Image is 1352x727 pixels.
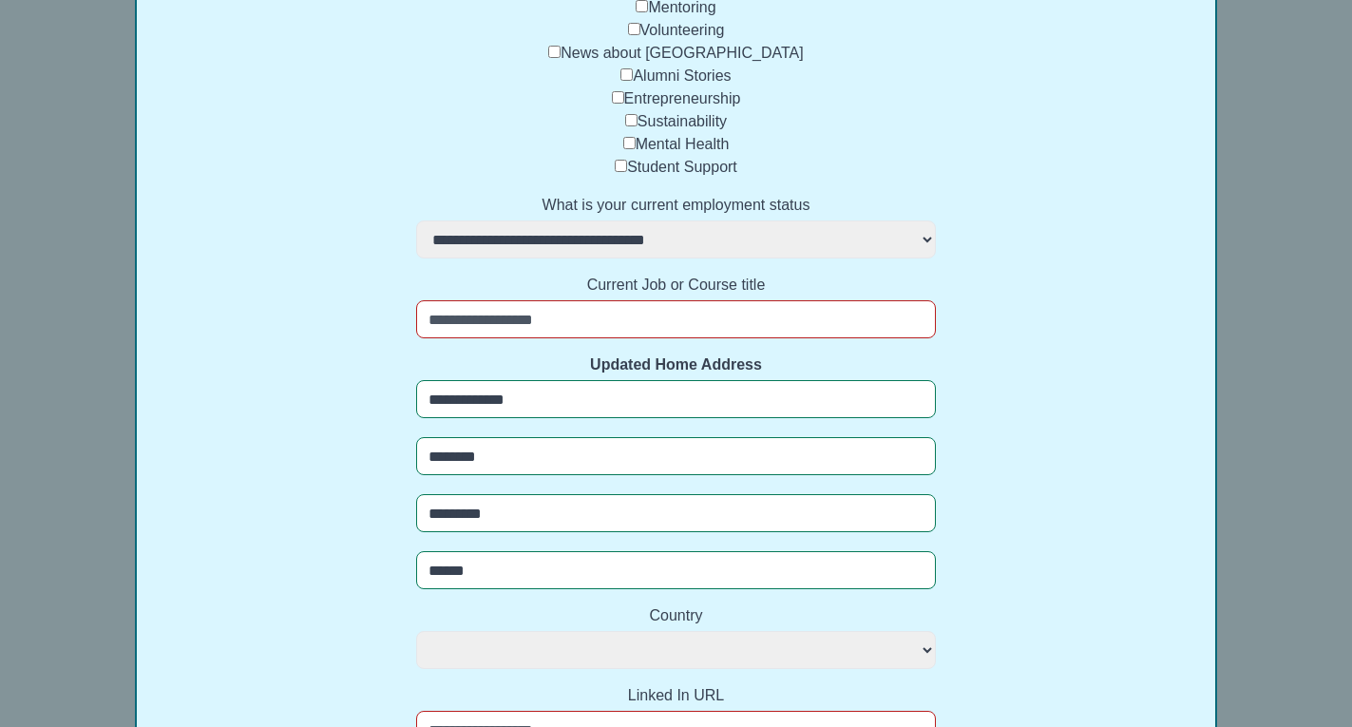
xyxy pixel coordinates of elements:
[416,194,936,217] label: What is your current employment status
[633,67,731,84] label: Alumni Stories
[627,159,737,175] label: Student Support
[416,684,936,707] label: Linked In URL
[561,45,803,61] label: News about [GEOGRAPHIC_DATA]
[590,356,762,373] strong: Updated Home Address
[640,22,725,38] label: Volunteering
[636,136,730,152] label: Mental Health
[416,274,936,297] label: Current Job or Course title
[638,113,727,129] label: Sustainability
[416,604,936,627] label: Country
[624,90,741,106] label: Entrepreneurship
